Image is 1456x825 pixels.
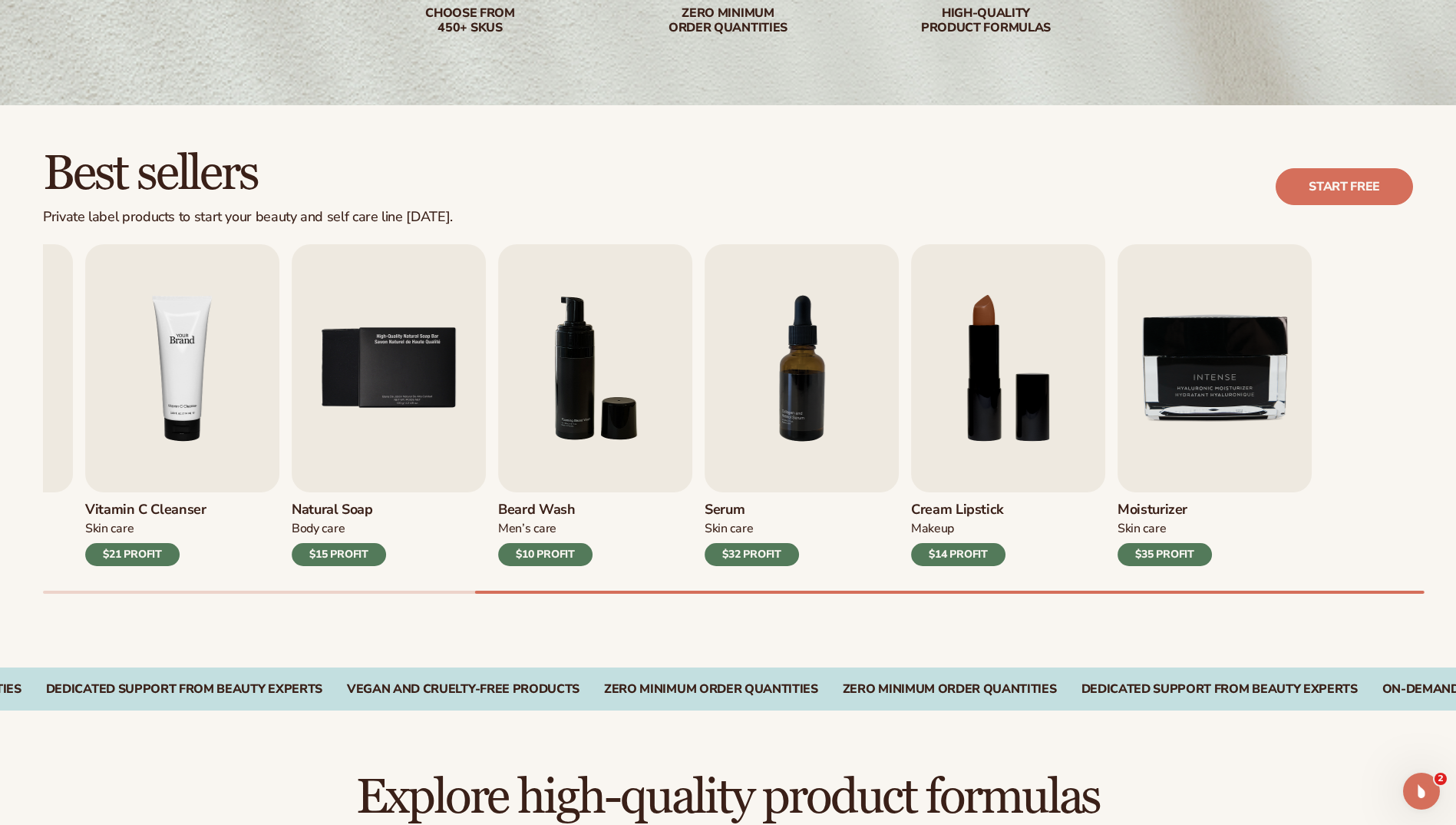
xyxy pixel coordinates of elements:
div: Makeup [911,521,1005,537]
div: $10 PROFIT [498,543,593,566]
div: High-quality product formulas [888,6,1085,35]
div: $32 PROFIT [705,543,799,566]
div: Private label products to start your beauty and self care line [DATE]. [43,209,453,226]
div: Vegan and Cruelty-Free Products [347,682,579,697]
a: 7 / 9 [705,244,899,566]
h3: Serum [705,502,799,519]
h2: Best sellers [43,148,453,200]
div: Zero Minimum Order QuantitieS [604,682,818,697]
a: 4 / 9 [85,244,279,566]
div: $21 PROFIT [85,543,180,566]
h2: Explore high-quality product formulas [43,772,1413,823]
div: Choose from 450+ Skus [372,6,569,35]
h3: Moisturizer [1118,502,1212,519]
div: Dedicated Support From Beauty Experts [1081,682,1358,697]
h3: Vitamin C Cleanser [85,502,206,519]
img: Shopify Image 5 [85,244,279,492]
div: Skin Care [705,521,799,537]
a: 9 / 9 [1118,244,1312,566]
div: $15 PROFIT [292,543,386,566]
a: 6 / 9 [498,244,692,566]
div: Zero minimum order quantities [630,6,827,35]
h3: Natural Soap [292,502,386,519]
iframe: Intercom live chat [1403,773,1440,810]
div: Skin Care [1118,521,1212,537]
div: $14 PROFIT [911,543,1005,566]
h3: Cream Lipstick [911,502,1005,519]
div: Skin Care [85,521,206,537]
h3: Beard Wash [498,502,593,519]
a: 8 / 9 [911,244,1105,566]
a: Start free [1276,168,1413,205]
span: 2 [1435,773,1447,785]
a: 5 / 9 [292,244,486,566]
div: DEDICATED SUPPORT FROM BEAUTY EXPERTS [46,682,322,697]
div: Body Care [292,521,386,537]
div: Men’s Care [498,521,593,537]
div: $35 PROFIT [1118,543,1212,566]
div: Zero Minimum Order QuantitieS [843,682,1057,697]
